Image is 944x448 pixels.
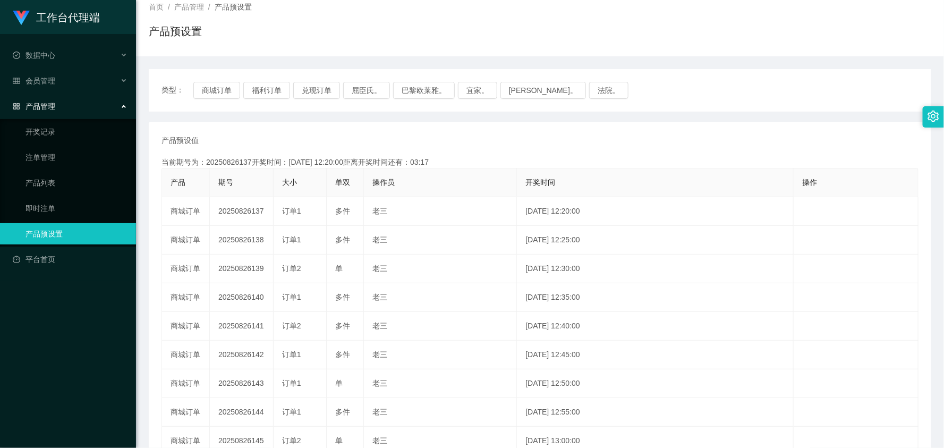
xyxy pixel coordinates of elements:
img: logo.9652507e.png [13,11,30,26]
span: 单 [335,379,343,387]
td: 老三 [364,341,517,369]
span: 多件 [335,235,350,244]
h1: 产品预设置 [149,23,202,39]
td: [DATE] 12:30:00 [517,255,794,283]
a: 工作台代理端 [13,13,100,21]
font: 会员管理 [25,77,55,85]
td: 老三 [364,398,517,427]
button: 巴黎欧莱雅。 [393,82,455,99]
td: 20250826138 [210,226,274,255]
div: 当前期号为：20250826137开奖时间：[DATE] 12:20:00距离开奖时间还有：03:17 [161,157,919,168]
span: 订单1 [282,379,301,387]
button: [PERSON_NAME]。 [500,82,586,99]
span: / [168,3,170,11]
button: 屈臣氏。 [343,82,390,99]
td: 商城订单 [162,226,210,255]
td: 老三 [364,255,517,283]
a: 产品列表 [25,172,127,193]
button: 法院。 [589,82,628,99]
a: 开奖记录 [25,121,127,142]
button: 宜家。 [458,82,497,99]
span: 操作员 [372,178,395,187]
span: 大小 [282,178,297,187]
td: 老三 [364,312,517,341]
td: [DATE] 12:40:00 [517,312,794,341]
span: 首页 [149,3,164,11]
td: 20250826140 [210,283,274,312]
i: 图标： check-circle-o [13,52,20,59]
font: 产品管理 [25,102,55,111]
span: 产品管理 [174,3,204,11]
td: 20250826139 [210,255,274,283]
span: 多件 [335,350,350,359]
span: 开奖时间 [525,178,555,187]
td: 商城订单 [162,312,210,341]
h1: 工作台代理端 [36,1,100,35]
td: 20250826142 [210,341,274,369]
td: 商城订单 [162,398,210,427]
span: 类型： [161,82,193,99]
span: 多件 [335,322,350,330]
span: 订单1 [282,235,301,244]
span: 多件 [335,293,350,301]
a: 图标： 仪表板平台首页 [13,249,127,270]
td: 老三 [364,369,517,398]
td: [DATE] 12:20:00 [517,197,794,226]
td: 商城订单 [162,283,210,312]
span: 期号 [218,178,233,187]
td: 商城订单 [162,197,210,226]
td: [DATE] 12:45:00 [517,341,794,369]
td: 20250826144 [210,398,274,427]
span: 订单2 [282,264,301,273]
span: 订单1 [282,408,301,416]
button: 商城订单 [193,82,240,99]
span: 产品预设值 [161,135,199,146]
i: 图标： AppStore-O [13,103,20,110]
span: 操作 [802,178,817,187]
span: 单双 [335,178,350,187]
a: 产品预设置 [25,223,127,244]
i: 图标： table [13,77,20,84]
td: [DATE] 12:50:00 [517,369,794,398]
td: 20250826143 [210,369,274,398]
td: [DATE] 12:35:00 [517,283,794,312]
span: 产品预设置 [215,3,252,11]
span: / [208,3,210,11]
span: 订单1 [282,293,301,301]
span: 单 [335,436,343,445]
td: 老三 [364,283,517,312]
td: 老三 [364,197,517,226]
font: 数据中心 [25,51,55,60]
td: 商城订单 [162,341,210,369]
td: [DATE] 12:55:00 [517,398,794,427]
span: 订单1 [282,207,301,215]
a: 注单管理 [25,147,127,168]
td: 20250826141 [210,312,274,341]
span: 订单2 [282,436,301,445]
button: 兑现订单 [293,82,340,99]
td: 商城订单 [162,369,210,398]
td: [DATE] 12:25:00 [517,226,794,255]
td: 商城订单 [162,255,210,283]
a: 即时注单 [25,198,127,219]
span: 订单1 [282,350,301,359]
span: 产品 [171,178,185,187]
span: 订单2 [282,322,301,330]
span: 多件 [335,408,350,416]
button: 福利订单 [243,82,290,99]
td: 20250826137 [210,197,274,226]
span: 单 [335,264,343,273]
i: 图标： 设置 [928,111,939,122]
span: 多件 [335,207,350,215]
td: 老三 [364,226,517,255]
